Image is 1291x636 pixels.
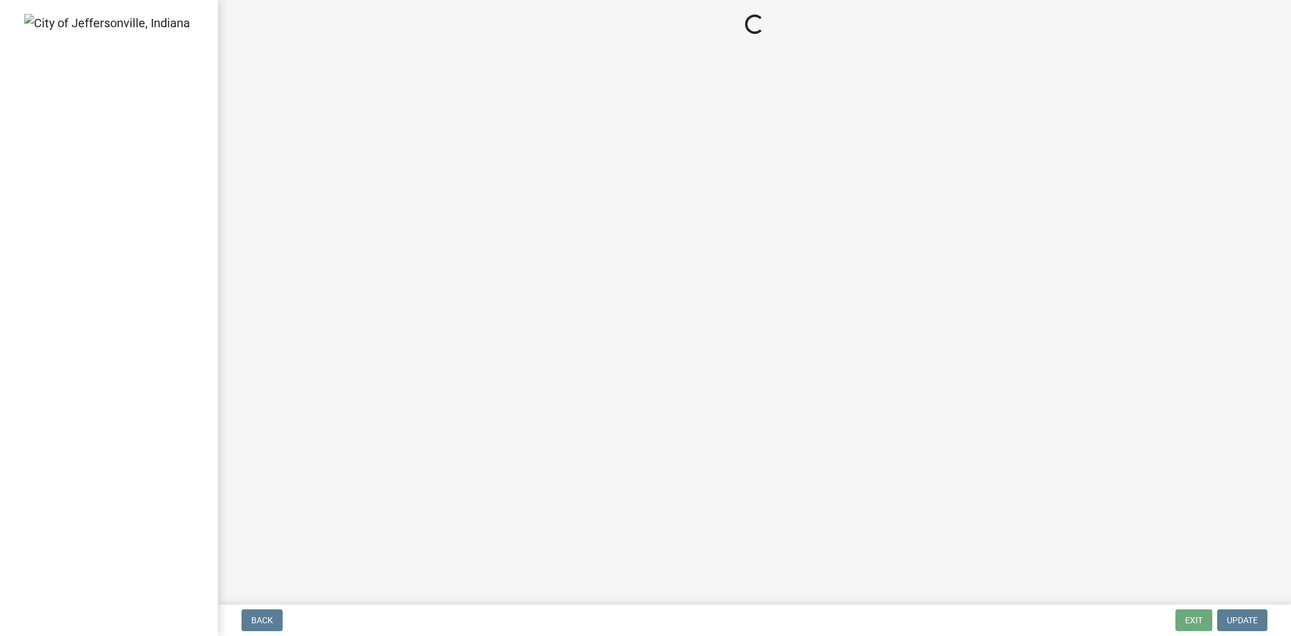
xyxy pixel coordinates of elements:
[1227,615,1258,625] span: Update
[1175,609,1212,631] button: Exit
[251,615,273,625] span: Back
[24,14,190,32] img: City of Jeffersonville, Indiana
[1217,609,1267,631] button: Update
[241,609,283,631] button: Back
